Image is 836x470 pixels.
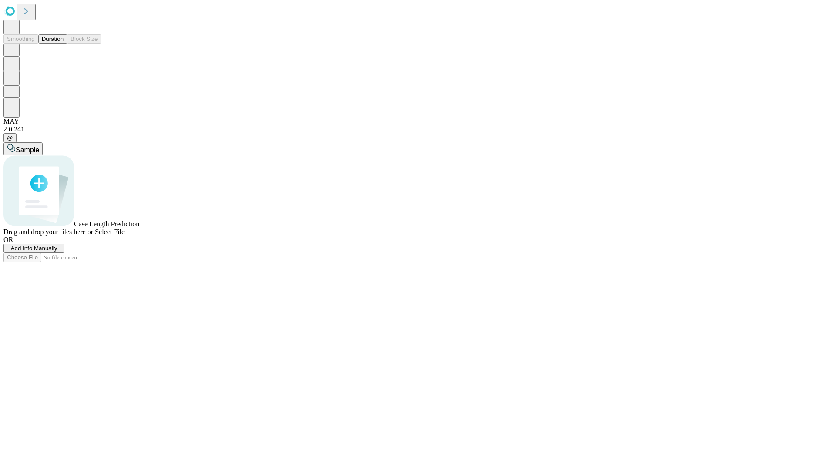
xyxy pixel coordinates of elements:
[3,125,833,133] div: 2.0.241
[11,245,57,252] span: Add Info Manually
[3,117,833,125] div: MAY
[16,146,39,154] span: Sample
[67,34,101,44] button: Block Size
[3,133,17,142] button: @
[3,244,64,253] button: Add Info Manually
[3,34,38,44] button: Smoothing
[3,142,43,155] button: Sample
[7,134,13,141] span: @
[3,236,13,243] span: OR
[38,34,67,44] button: Duration
[3,228,93,235] span: Drag and drop your files here or
[95,228,125,235] span: Select File
[74,220,139,228] span: Case Length Prediction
